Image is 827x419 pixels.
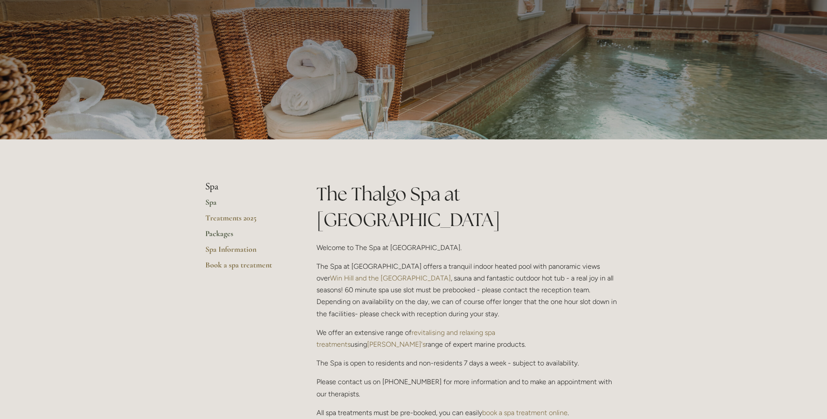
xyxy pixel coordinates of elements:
[317,260,622,320] p: The Spa at [GEOGRAPHIC_DATA] offers a tranquil indoor heated pool with panoramic views over , sau...
[205,260,289,276] a: Book a spa treatment
[317,376,622,399] p: Please contact us on [PHONE_NUMBER] for more information and to make an appointment with our ther...
[317,327,622,350] p: We offer an extensive range of using range of expert marine products.
[205,213,289,229] a: Treatments 2025
[330,274,451,282] a: Win Hill and the [GEOGRAPHIC_DATA]
[317,242,622,253] p: Welcome to The Spa at [GEOGRAPHIC_DATA].
[205,197,289,213] a: Spa
[367,340,425,348] a: [PERSON_NAME]'s
[205,244,289,260] a: Spa Information
[317,357,622,369] p: The Spa is open to residents and non-residents 7 days a week - subject to availability.
[205,229,289,244] a: Packages
[205,181,289,193] li: Spa
[482,409,568,417] a: book a spa treatment online
[317,181,622,233] h1: The Thalgo Spa at [GEOGRAPHIC_DATA]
